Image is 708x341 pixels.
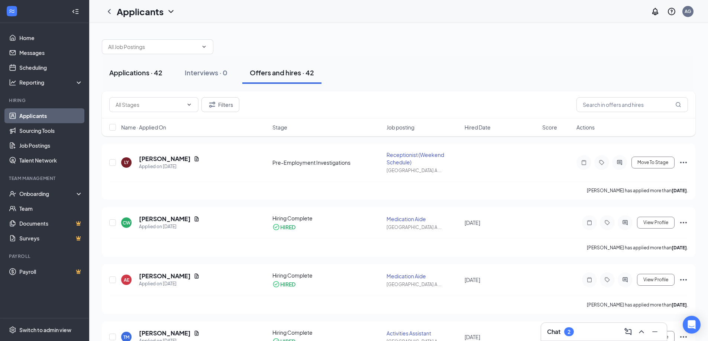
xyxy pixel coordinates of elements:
div: [GEOGRAPHIC_DATA] A ... [387,224,460,230]
svg: Document [194,330,200,336]
svg: Note [579,160,588,165]
a: Team [19,201,83,216]
span: Name · Applied On [121,124,166,131]
span: View Profile [643,220,668,225]
b: [DATE] [672,302,687,308]
span: Hired Date [465,124,491,131]
p: [PERSON_NAME] has applied more than . [587,302,688,308]
a: Job Postings [19,138,83,153]
a: Scheduling [19,60,83,75]
h5: [PERSON_NAME] [139,215,191,223]
svg: WorkstreamLogo [8,7,16,15]
svg: Analysis [9,79,16,86]
a: Talent Network [19,153,83,168]
div: Offers and hires · 42 [250,68,314,77]
svg: Notifications [651,7,660,16]
div: [GEOGRAPHIC_DATA] A ... [387,281,460,288]
svg: ActiveChat [621,277,630,283]
div: 2 [568,329,570,335]
h1: Applicants [117,5,164,18]
div: Applied on [DATE] [139,223,200,230]
b: [DATE] [672,188,687,193]
svg: Ellipses [679,275,688,284]
div: Medication Aide [387,215,460,223]
a: DocumentsCrown [19,216,83,231]
div: Hiring Complete [272,329,382,336]
div: Receptionist (Weekend Schedule) [387,151,460,166]
span: Job posting [387,124,414,131]
div: Team Management [9,175,81,181]
svg: Ellipses [679,158,688,167]
button: ChevronUp [636,326,647,338]
div: LY [124,159,129,165]
a: Home [19,30,83,45]
b: [DATE] [672,245,687,250]
div: AE [124,277,129,283]
svg: MagnifyingGlass [675,102,681,108]
div: Medication Aide [387,272,460,280]
div: Applications · 42 [109,68,162,77]
div: Interviews · 0 [185,68,227,77]
svg: Note [585,220,594,226]
p: [PERSON_NAME] has applied more than . [587,187,688,194]
input: Search in offers and hires [576,97,688,112]
div: Payroll [9,253,81,259]
div: HIRED [280,281,295,288]
div: Activities Assistant [387,329,460,337]
h5: [PERSON_NAME] [139,155,191,163]
div: Applied on [DATE] [139,163,200,170]
a: PayrollCrown [19,264,83,279]
svg: ChevronDown [167,7,175,16]
svg: Tag [603,277,612,283]
svg: Tag [597,160,606,165]
a: Sourcing Tools [19,123,83,138]
input: All Stages [116,101,183,109]
button: View Profile [637,217,675,229]
button: Minimize [649,326,661,338]
svg: UserCheck [9,190,16,197]
span: [DATE] [465,276,480,283]
svg: Minimize [650,327,659,336]
div: Hiring [9,97,81,104]
svg: Ellipses [679,218,688,227]
a: Messages [19,45,83,60]
svg: ActiveChat [621,220,630,226]
span: Stage [272,124,287,131]
svg: Tag [603,220,612,226]
div: Open Intercom Messenger [683,316,701,334]
h5: [PERSON_NAME] [139,329,191,337]
svg: QuestionInfo [667,7,676,16]
div: HIRED [280,223,295,231]
svg: Collapse [72,8,79,15]
div: CW [123,220,130,226]
svg: Settings [9,326,16,334]
div: TM [123,334,129,340]
svg: CheckmarkCircle [272,223,280,231]
button: View Profile [637,274,675,286]
svg: ComposeMessage [624,327,633,336]
span: [DATE] [465,334,480,340]
svg: ChevronLeft [105,7,114,16]
svg: ActiveChat [615,160,624,165]
svg: Document [194,156,200,162]
svg: ChevronDown [186,102,192,108]
svg: Document [194,216,200,222]
p: [PERSON_NAME] has applied more than . [587,245,688,251]
svg: ChevronUp [637,327,646,336]
svg: Document [194,273,200,279]
svg: ChevronDown [201,44,207,50]
h5: [PERSON_NAME] [139,272,191,280]
span: Move To Stage [637,160,668,165]
span: [DATE] [465,219,480,226]
div: Reporting [19,79,83,86]
svg: Note [585,277,594,283]
span: Actions [576,124,595,131]
button: Move To Stage [631,157,675,168]
div: Applied on [DATE] [139,280,200,288]
div: Hiring Complete [272,272,382,279]
a: SurveysCrown [19,231,83,246]
div: AG [685,8,691,14]
svg: Filter [208,100,217,109]
h3: Chat [547,328,560,336]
